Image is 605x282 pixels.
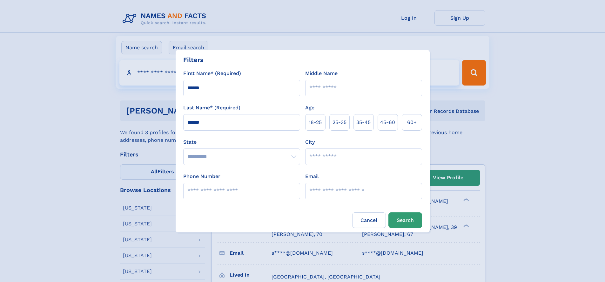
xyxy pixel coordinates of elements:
[309,119,322,126] span: 18‑25
[183,70,241,77] label: First Name* (Required)
[380,119,395,126] span: 45‑60
[407,119,417,126] span: 60+
[356,119,371,126] span: 35‑45
[183,104,240,112] label: Last Name* (Required)
[305,138,315,146] label: City
[183,138,300,146] label: State
[352,212,386,228] label: Cancel
[333,119,346,126] span: 25‑35
[388,212,422,228] button: Search
[305,104,314,112] label: Age
[183,55,204,65] div: Filters
[305,70,338,77] label: Middle Name
[183,173,220,180] label: Phone Number
[305,173,319,180] label: Email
